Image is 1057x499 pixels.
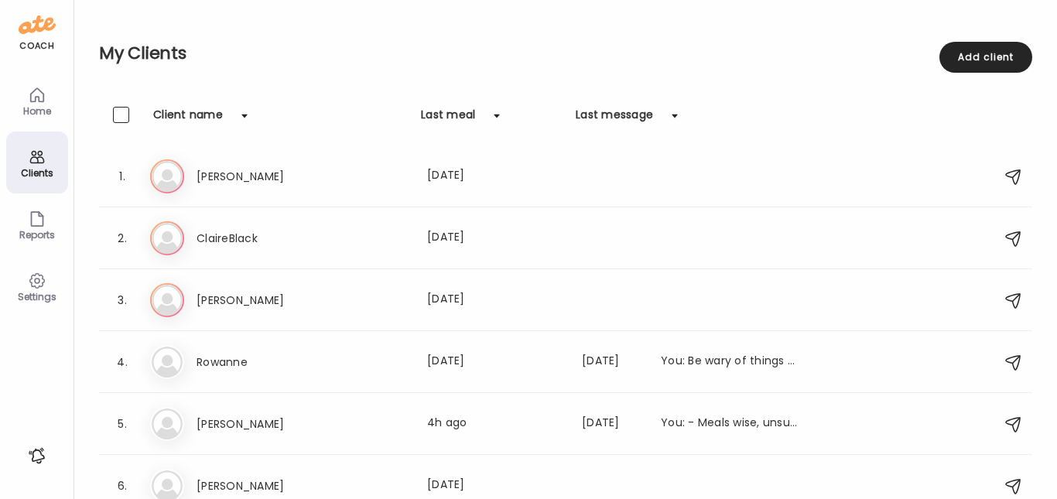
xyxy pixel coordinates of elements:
[197,353,333,371] h3: Rowanne
[197,415,333,433] h3: [PERSON_NAME]
[9,230,65,240] div: Reports
[113,415,132,433] div: 5.
[113,477,132,495] div: 6.
[9,168,65,178] div: Clients
[99,42,1032,65] h2: My Clients
[576,107,653,132] div: Last message
[427,167,563,186] div: [DATE]
[427,353,563,371] div: [DATE]
[113,291,132,309] div: 3.
[661,415,797,433] div: You: - Meals wise, unsure if you've had a chance to watch the PCOS seminar i sent over, but much ...
[113,229,132,248] div: 2.
[661,353,797,371] div: You: Be wary of things that are calorie dense, like granola, cheese, mayo as these can really add...
[197,291,333,309] h3: [PERSON_NAME]
[197,477,333,495] h3: [PERSON_NAME]
[427,415,563,433] div: 4h ago
[197,167,333,186] h3: [PERSON_NAME]
[427,229,563,248] div: [DATE]
[421,107,475,132] div: Last meal
[427,477,563,495] div: [DATE]
[582,353,642,371] div: [DATE]
[197,229,333,248] h3: ClaireBlack
[9,106,65,116] div: Home
[113,353,132,371] div: 4.
[939,42,1032,73] div: Add client
[113,167,132,186] div: 1.
[427,291,563,309] div: [DATE]
[582,415,642,433] div: [DATE]
[19,12,56,37] img: ate
[9,292,65,302] div: Settings
[19,39,54,53] div: coach
[153,107,223,132] div: Client name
